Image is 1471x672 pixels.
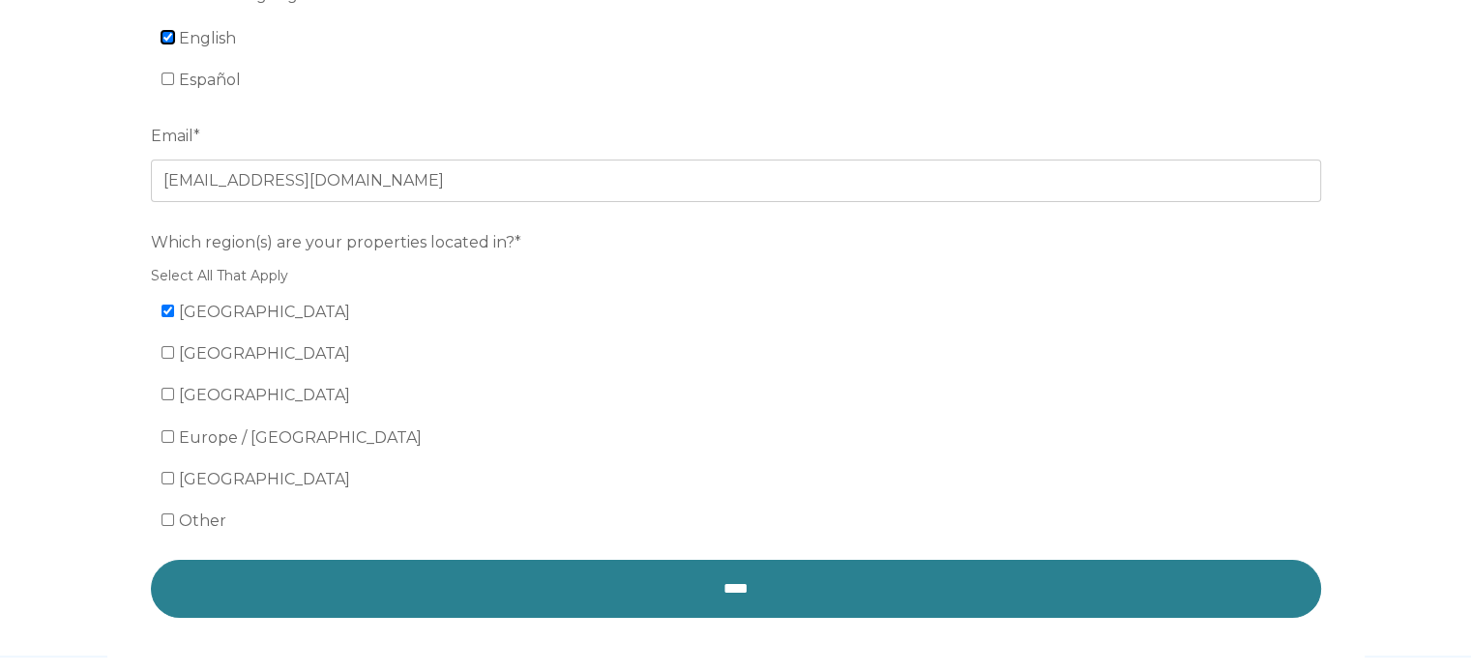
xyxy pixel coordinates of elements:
span: Email [151,121,193,151]
span: [GEOGRAPHIC_DATA] [179,303,350,321]
input: [GEOGRAPHIC_DATA] [162,346,174,359]
span: [GEOGRAPHIC_DATA] [179,344,350,363]
span: Which region(s) are your properties located in?* [151,227,521,257]
input: Other [162,513,174,526]
span: Europe / [GEOGRAPHIC_DATA] [179,428,422,447]
legend: Select All That Apply [151,266,1321,286]
input: English [162,31,174,44]
input: Europe / [GEOGRAPHIC_DATA] [162,430,174,443]
span: [GEOGRAPHIC_DATA] [179,470,350,488]
span: Other [179,511,226,530]
input: Español [162,73,174,85]
input: [GEOGRAPHIC_DATA] [162,388,174,400]
input: [GEOGRAPHIC_DATA] [162,472,174,484]
span: Español [179,71,241,89]
span: [GEOGRAPHIC_DATA] [179,386,350,404]
span: English [179,29,236,47]
input: [GEOGRAPHIC_DATA] [162,305,174,317]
